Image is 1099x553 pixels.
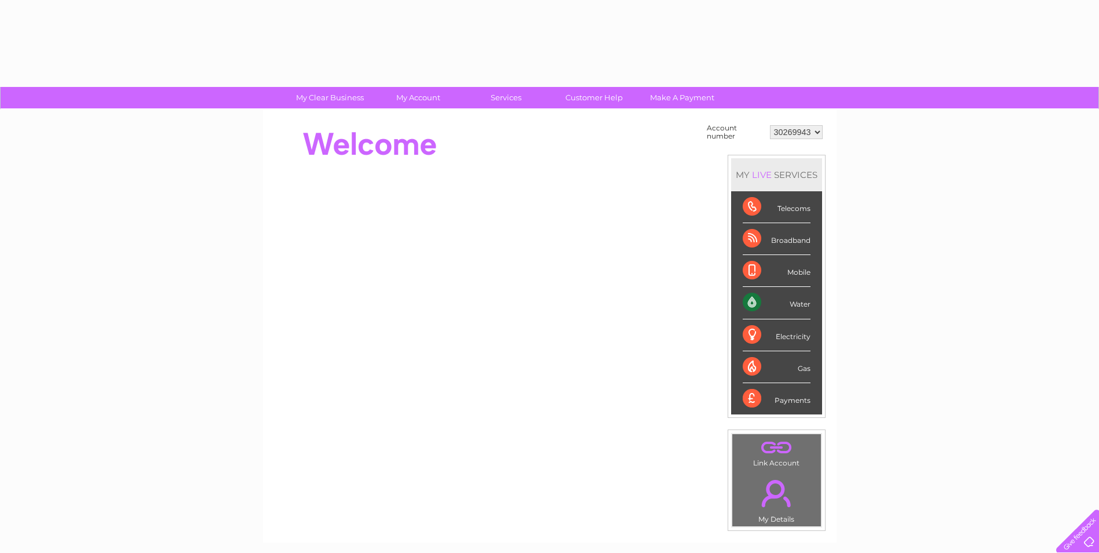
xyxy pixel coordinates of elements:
a: My Account [370,87,466,108]
div: Mobile [743,255,810,287]
div: Broadband [743,223,810,255]
a: My Clear Business [282,87,378,108]
div: Gas [743,351,810,383]
div: LIVE [750,169,774,180]
td: Link Account [732,434,821,470]
a: . [735,473,818,514]
div: MY SERVICES [731,158,822,191]
a: Customer Help [546,87,642,108]
a: Make A Payment [634,87,730,108]
a: . [735,437,818,457]
div: Electricity [743,319,810,351]
td: Account number [704,121,767,143]
div: Water [743,287,810,319]
div: Telecoms [743,191,810,223]
td: My Details [732,470,821,527]
div: Payments [743,383,810,414]
a: Services [458,87,554,108]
